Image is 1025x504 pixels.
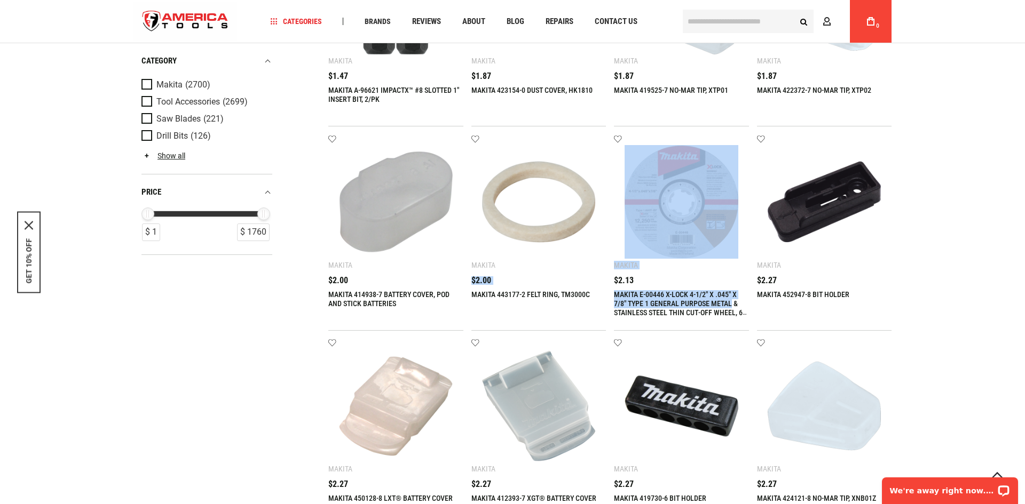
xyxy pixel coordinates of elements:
a: Repairs [541,14,578,29]
button: Close [25,221,33,229]
span: Contact Us [595,18,637,26]
span: $1.47 [328,72,348,81]
a: MAKITA 450128-8 LXT® BATTERY COVER [328,494,453,502]
div: Makita [614,57,638,65]
span: About [462,18,485,26]
a: MAKITA 422372-7 NO-MAR TIP, XTP02 [757,86,871,94]
a: About [458,14,490,29]
img: MAKITA 452947-8 BIT HOLDER [768,145,881,259]
img: MAKITA 424121-8 NO-MAR TIP, XNB01Z [768,349,881,463]
a: MAKITA 419525-7 NO-MAR TIP, XTP01 [614,86,728,94]
div: Makita [471,465,495,473]
div: Makita [471,261,495,269]
button: GET 10% OFF [25,238,33,283]
span: $2.00 [471,276,491,285]
div: Makita [757,57,781,65]
img: America Tools [133,2,237,42]
span: $2.13 [614,276,634,285]
span: $2.27 [614,480,634,489]
a: Brands [360,14,396,29]
div: Makita [328,57,352,65]
a: MAKITA 424121-8 NO-MAR TIP, XNB01Z [757,494,876,502]
a: MAKITA 452947-8 BIT HOLDER [757,290,849,299]
a: MAKITA A-96621 IMPACTX™ #8 SLOTTED 1″ INSERT BIT, 2/PK [328,86,459,103]
svg: close icon [25,221,33,229]
img: MAKITA 450128-8 LXT® BATTERY COVER [339,349,453,463]
img: MAKITA 412393-7 XGT® BATTERY COVER [482,349,596,463]
span: Repairs [546,18,573,26]
div: Makita [614,261,638,269]
a: MAKITA 412393-7 XGT® BATTERY COVER [471,494,596,502]
span: Makita [156,80,183,90]
div: Product Filters [141,43,272,255]
span: Brands [365,18,391,25]
a: Blog [502,14,529,29]
a: MAKITA 419730-6 BIT HOLDER [614,494,706,502]
span: (126) [191,132,211,141]
a: store logo [133,2,237,42]
img: MAKITA 419730-6 BIT HOLDER [625,349,738,463]
span: (2700) [185,81,210,90]
a: MAKITA 414938-7 BATTERY COVER, POD AND STICK BATTERIES [328,290,450,308]
a: Drill Bits (126) [141,130,270,142]
div: Makita [614,465,638,473]
button: Search [793,11,814,31]
a: Saw Blades (221) [141,113,270,125]
span: Categories [271,18,322,25]
a: Contact Us [590,14,642,29]
span: $1.87 [614,72,634,81]
a: MAKITA 423154-0 DUST COVER, HK1810 [471,86,593,94]
a: Tool Accessories (2699) [141,96,270,108]
div: Makita [757,465,781,473]
iframe: LiveChat chat widget [875,470,1025,504]
span: Tool Accessories [156,97,220,107]
div: price [141,185,272,199]
span: $2.27 [757,276,777,285]
span: $2.00 [328,276,348,285]
div: Makita [328,261,352,269]
div: category [141,54,272,68]
span: Drill Bits [156,131,188,141]
span: $2.27 [471,480,491,489]
a: MAKITA E-00446 X-LOCK 4-1/2" X .045" X 7/8" TYPE 1 GENERAL PURPOSE METAL & STAINLESS STEEL THIN C... [614,290,747,326]
img: MAKITA 443177-2 FELT RING, TM3000C [482,145,596,259]
div: Makita [471,57,495,65]
span: Saw Blades [156,114,201,124]
div: $ 1 [142,223,160,241]
div: $ 1760 [237,223,270,241]
span: (2699) [223,98,248,107]
span: 0 [876,23,879,29]
span: $1.87 [757,72,777,81]
span: Blog [507,18,524,26]
a: Categories [266,14,327,29]
a: Reviews [407,14,446,29]
img: MAKITA E-00446 X-LOCK 4-1/2 [625,145,738,259]
div: Makita [757,261,781,269]
a: Show all [141,151,185,160]
div: Makita [328,465,352,473]
a: Makita (2700) [141,79,270,91]
span: $2.27 [328,480,348,489]
a: MAKITA 443177-2 FELT RING, TM3000C [471,290,590,299]
span: $2.27 [757,480,777,489]
span: (221) [203,115,224,124]
img: MAKITA 414938-7 BATTERY COVER, POD AND STICK BATTERIES [339,145,453,259]
span: $1.87 [471,72,491,81]
span: Reviews [412,18,441,26]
